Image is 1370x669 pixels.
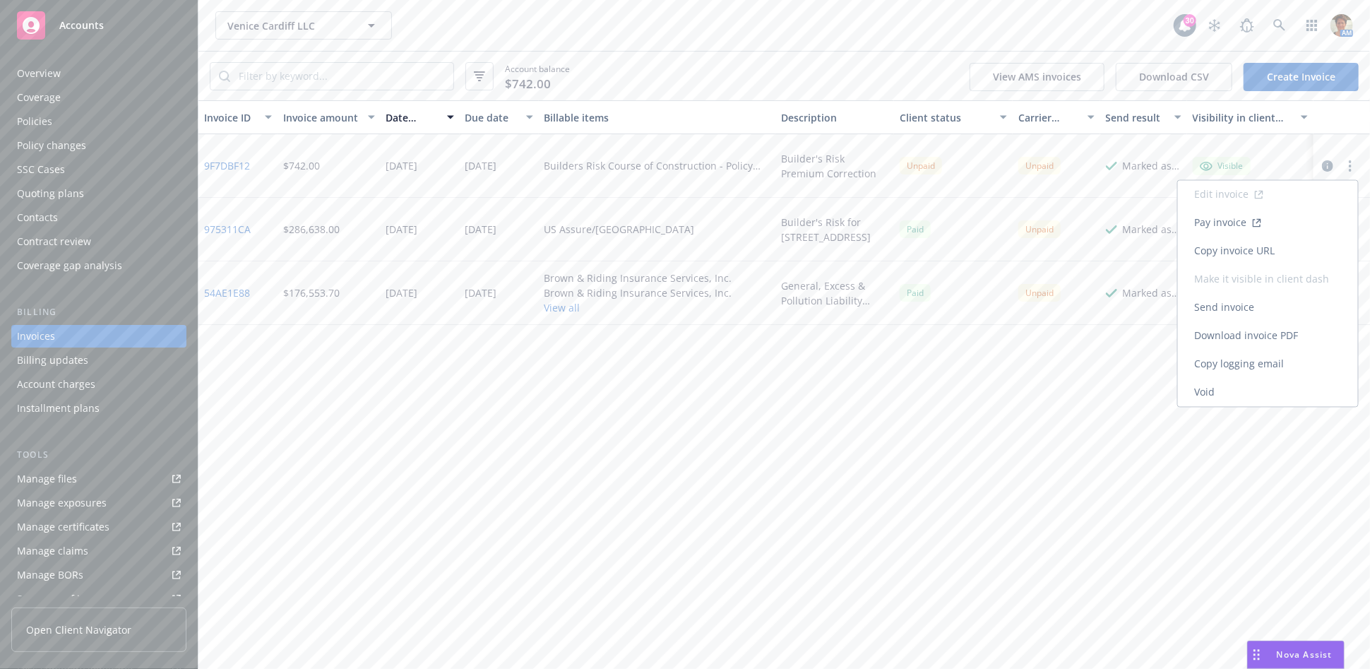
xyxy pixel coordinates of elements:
div: [DATE] [465,158,497,173]
div: US Assure/[GEOGRAPHIC_DATA] [544,222,695,237]
a: Accounts [11,6,186,45]
div: Summary of insurance [17,588,124,610]
button: Carrier status [1013,100,1100,134]
a: Send invoice [1178,294,1358,322]
button: Invoice ID [198,100,278,134]
div: Manage files [17,468,77,490]
div: [DATE] [386,285,418,300]
a: Manage files [11,468,186,490]
div: Marked as sent [1123,285,1181,300]
a: Switch app [1298,11,1326,40]
div: Policies [17,110,52,133]
a: Quoting plans [11,182,186,205]
div: Billable items [544,110,770,125]
span: Paid [900,220,931,238]
div: Invoice amount [283,110,359,125]
a: Download invoice PDF [1178,322,1358,350]
div: Unpaid [900,157,942,174]
div: Policy changes [17,134,86,157]
a: Summary of insurance [11,588,186,610]
div: $176,553.70 [283,285,340,300]
a: Copy invoice URL [1178,237,1358,266]
a: Create Invoice [1244,63,1359,91]
div: General, Excess & Pollution Liability Proposal Project - [STREET_ADDRESS] [781,278,888,308]
a: Manage BORs [11,564,186,586]
a: Copy logging email [1178,350,1358,379]
div: Carrier status [1018,110,1078,125]
a: Overview [11,62,186,85]
a: Coverage [11,86,186,109]
button: View AMS invoices [970,63,1104,91]
button: View all [544,300,732,315]
div: Quoting plans [17,182,84,205]
div: $286,638.00 [283,222,340,237]
a: Invoices [11,325,186,348]
button: Nova Assist [1247,641,1345,669]
div: [DATE] [465,285,497,300]
div: Builders Risk Course of Construction - Policy change - EC78616211 [544,158,770,173]
a: Policies [11,110,186,133]
a: Manage certificates [11,516,186,538]
div: Send result [1106,110,1166,125]
div: Invoices [17,325,55,348]
svg: Search [219,71,230,82]
div: Drag to move [1248,641,1265,668]
button: Billable items [539,100,776,134]
a: Contract review [11,230,186,253]
div: Paid [900,284,931,302]
div: Account charges [17,373,95,396]
input: Filter by keyword... [230,63,453,90]
a: 54AE1E88 [204,285,250,300]
div: Builder's Risk Premium Correction [781,151,888,181]
div: Manage exposures [17,492,107,514]
div: Client status [900,110,991,125]
a: SSC Cases [11,158,186,181]
a: 975311CA [204,222,251,237]
a: Search [1265,11,1294,40]
div: Due date [465,110,518,125]
div: Installment plans [17,397,100,420]
a: Billing updates [11,349,186,372]
span: Nova Assist [1277,649,1333,661]
div: Unpaid [1018,220,1061,238]
div: SSC Cases [17,158,65,181]
button: Date issued [381,100,460,134]
div: Builder's Risk for [STREET_ADDRESS] [781,215,888,244]
div: Manage claims [17,540,88,562]
div: Marked as sent [1123,158,1181,173]
span: Open Client Navigator [26,622,131,637]
a: Account charges [11,373,186,396]
div: Brown & Riding Insurance Services, Inc. [544,271,732,285]
button: Visibility in client dash [1187,100,1314,134]
span: $742.00 [505,75,551,93]
a: Manage exposures [11,492,186,514]
button: Venice Cardiff LLC [215,11,392,40]
div: Manage BORs [17,564,83,586]
span: Accounts [59,20,104,31]
a: Report a Bug [1233,11,1261,40]
button: Invoice amount [278,100,381,134]
div: Contract review [17,230,91,253]
div: Visible [1200,160,1244,172]
a: Stop snowing [1201,11,1229,40]
div: [DATE] [386,222,418,237]
a: Policy changes [11,134,186,157]
img: photo [1330,14,1353,37]
button: Due date [460,100,539,134]
div: [DATE] [386,158,418,173]
div: Overview [17,62,61,85]
div: [DATE] [465,222,497,237]
div: Contacts [17,206,58,229]
div: Description [781,110,888,125]
div: Unpaid [1018,157,1061,174]
div: Manage certificates [17,516,109,538]
div: Billing updates [17,349,88,372]
div: Brown & Riding Insurance Services, Inc. [544,285,732,300]
a: Coverage gap analysis [11,254,186,277]
div: Billing [11,305,186,319]
div: $742.00 [283,158,320,173]
button: Description [775,100,894,134]
div: Visibility in client dash [1193,110,1292,125]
